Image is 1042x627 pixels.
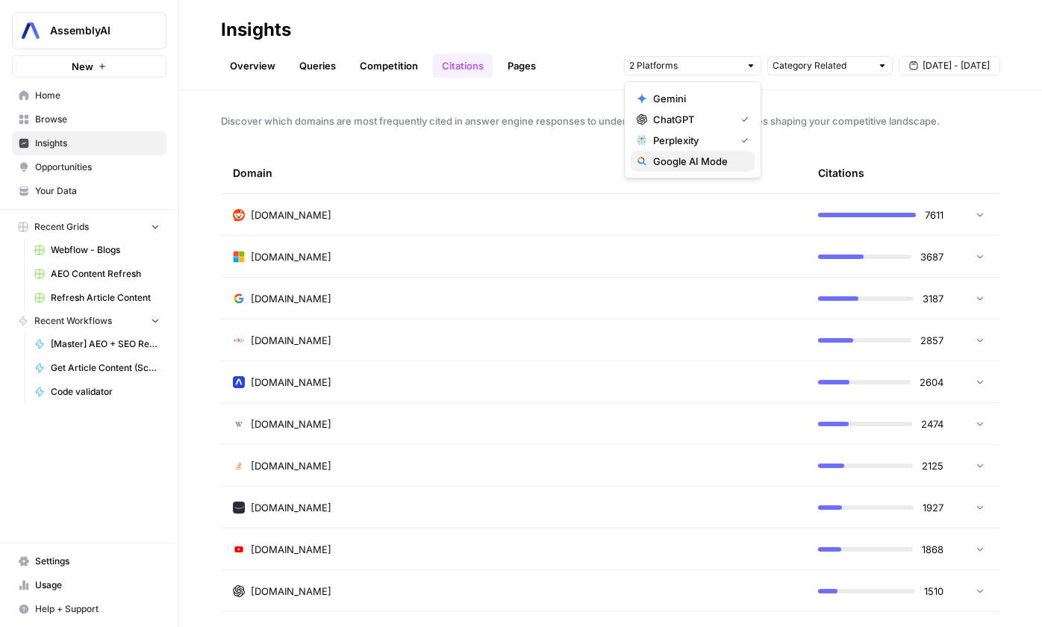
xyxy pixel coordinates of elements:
[35,113,160,126] span: Browse
[923,59,990,72] span: [DATE] - [DATE]
[12,55,166,78] button: New
[922,542,943,557] span: 1868
[28,356,166,380] a: Get Article Content (Scrape)
[925,208,943,222] span: 7611
[51,361,160,375] span: Get Article Content (Scrape)
[923,500,943,515] span: 1927
[233,251,245,263] img: 8mjatu0qtioyiahmeuma39frnrjt
[251,291,331,306] span: [DOMAIN_NAME]
[251,417,331,431] span: [DOMAIN_NAME]
[35,89,160,102] span: Home
[35,184,160,198] span: Your Data
[51,337,160,351] span: [Master] AEO + SEO Refresh
[233,376,245,388] img: ignhbrxz14c4284h0w2j1irtrgkv
[35,160,160,174] span: Opportunities
[12,12,166,49] button: Workspace: AssemblyAI
[34,314,112,328] span: Recent Workflows
[653,133,729,148] span: Perplexity
[50,23,140,38] span: AssemblyAI
[28,286,166,310] a: Refresh Article Content
[12,216,166,238] button: Recent Grids
[433,54,493,78] a: Citations
[12,573,166,597] a: Usage
[35,555,160,568] span: Settings
[12,131,166,155] a: Insights
[653,112,729,127] span: ChatGPT
[51,267,160,281] span: AEO Content Refresh
[28,238,166,262] a: Webflow - Blogs
[233,334,245,346] img: 66ia99rxmd9vt38yeoex0z2bn71i
[920,333,943,348] span: 2857
[28,332,166,356] a: [Master] AEO + SEO Refresh
[35,578,160,592] span: Usage
[12,155,166,179] a: Opportunities
[12,597,166,621] button: Help + Support
[921,417,943,431] span: 2474
[251,375,331,390] span: [DOMAIN_NAME]
[51,243,160,257] span: Webflow - Blogs
[922,458,943,473] span: 2125
[653,91,743,106] span: Gemini
[251,333,331,348] span: [DOMAIN_NAME]
[233,209,245,221] img: m2cl2pnoess66jx31edqk0jfpcfn
[233,460,245,472] img: nldeof00xc1uuk7sl4v0jma47k17
[28,262,166,286] a: AEO Content Refresh
[924,584,943,599] span: 1510
[221,54,284,78] a: Overview
[12,549,166,573] a: Settings
[818,152,864,193] div: Citations
[251,458,331,473] span: [DOMAIN_NAME]
[221,113,1000,128] span: Discover which domains are most frequently cited in answer engine responses to understand the aut...
[51,291,160,305] span: Refresh Article Content
[233,585,245,597] img: fek2i2v107ago7py3xhvntwy6nfb
[12,84,166,107] a: Home
[773,58,871,73] input: Category Related
[233,543,245,555] img: 0zkdcw4f2if10gixueqlxn0ffrb2
[251,542,331,557] span: [DOMAIN_NAME]
[629,58,740,73] input: 2 Platforms
[351,54,427,78] a: Competition
[35,602,160,616] span: Help + Support
[251,208,331,222] span: [DOMAIN_NAME]
[233,152,794,193] div: Domain
[290,54,345,78] a: Queries
[920,375,943,390] span: 2604
[499,54,545,78] a: Pages
[233,418,245,430] img: vm3p9xuvjyp37igu3cuc8ys7u6zv
[899,56,1000,75] button: [DATE] - [DATE]
[34,220,89,234] span: Recent Grids
[920,249,943,264] span: 3687
[35,137,160,150] span: Insights
[221,18,291,42] div: Insights
[12,107,166,131] a: Browse
[233,293,245,305] img: yl4xathz0bu0psn9qrewxmnjolkn
[51,385,160,399] span: Code validator
[12,179,166,203] a: Your Data
[251,249,331,264] span: [DOMAIN_NAME]
[17,17,44,44] img: AssemblyAI Logo
[72,59,93,74] span: New
[12,310,166,332] button: Recent Workflows
[233,502,245,514] img: h176ohjusw24edejt7zkp0t537gb
[923,291,943,306] span: 3187
[251,500,331,515] span: [DOMAIN_NAME]
[653,154,743,169] span: Google AI Mode
[28,380,166,404] a: Code validator
[251,584,331,599] span: [DOMAIN_NAME]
